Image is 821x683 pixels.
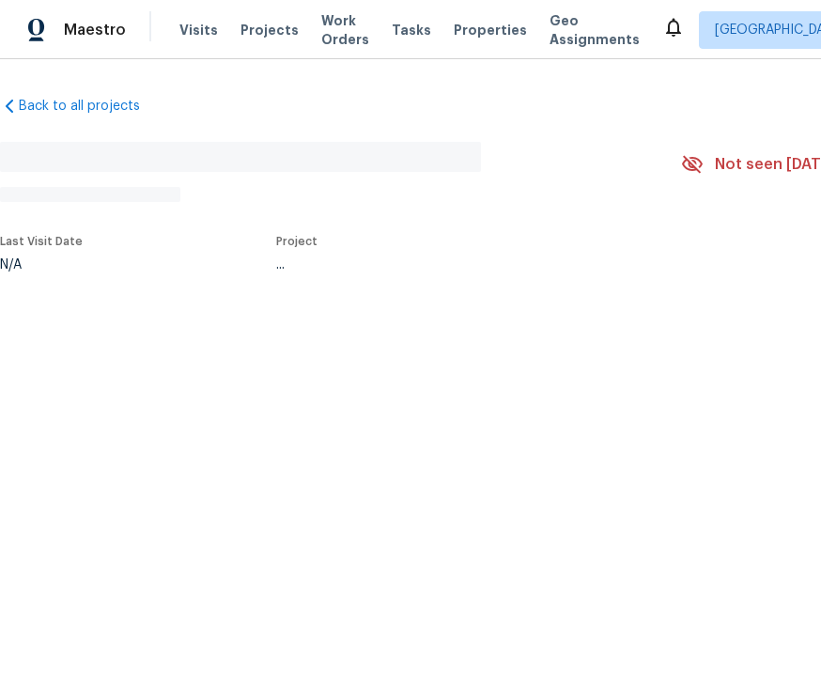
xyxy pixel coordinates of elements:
span: Geo Assignments [550,11,640,49]
span: Project [276,236,318,247]
div: ... [276,258,637,272]
span: Projects [240,21,299,39]
span: Visits [179,21,218,39]
span: Maestro [64,21,126,39]
span: Work Orders [321,11,369,49]
span: Tasks [392,23,431,37]
span: Properties [454,21,527,39]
